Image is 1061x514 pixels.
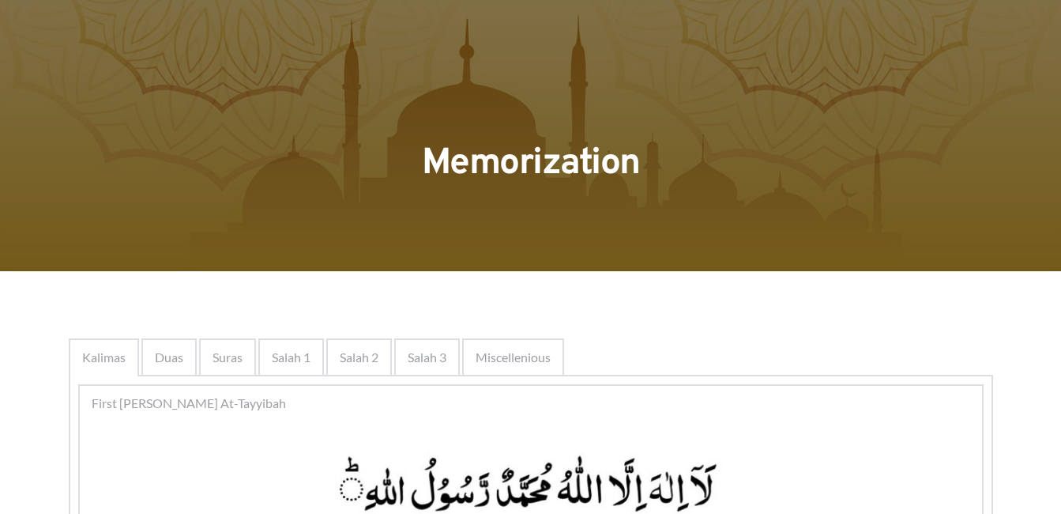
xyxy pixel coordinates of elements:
span: Salah 2 [340,348,378,367]
span: Miscellenious [476,348,551,367]
span: Suras [213,348,243,367]
span: Kalimas [82,348,126,367]
span: First [PERSON_NAME] At-Tayyibah [92,394,286,413]
span: Salah 1 [272,348,310,367]
span: Memorization [422,141,640,187]
span: Salah 3 [408,348,446,367]
span: Duas [155,348,183,367]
